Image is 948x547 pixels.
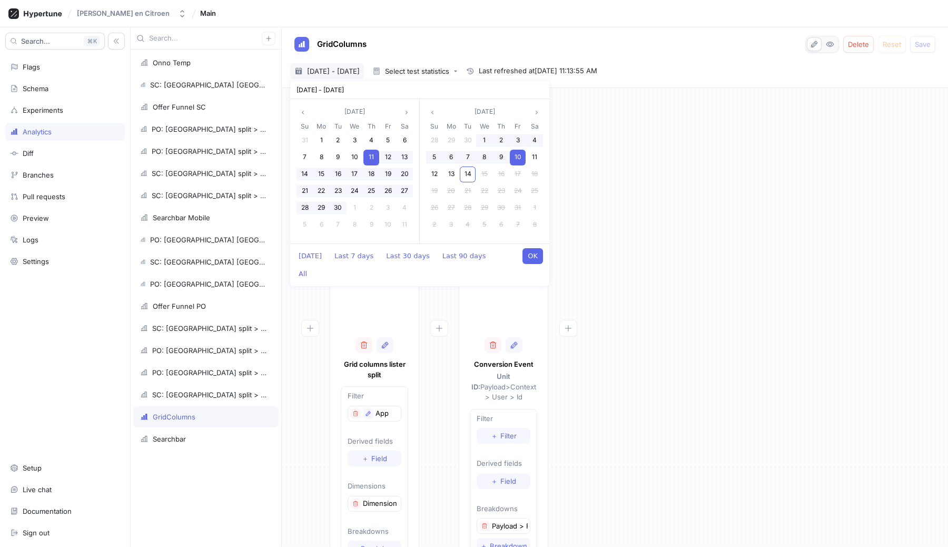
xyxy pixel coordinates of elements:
[534,109,540,115] svg: angle right
[443,150,459,165] div: 6
[380,149,397,166] div: 12 Sep 2025
[459,132,476,149] div: 30 Sep 2025
[347,183,362,199] div: 24
[330,183,346,199] div: 23
[347,183,363,200] div: 24 Sep 2025
[500,478,516,484] span: Field
[380,183,397,200] div: 26 Sep 2025
[313,183,329,199] div: 22
[293,266,312,282] button: All
[353,220,357,228] span: 8
[460,133,476,149] div: 30
[336,220,340,228] span: 7
[476,200,493,217] div: 29 Oct 2025
[493,150,509,165] div: 9
[427,150,442,165] div: 5
[527,167,542,182] div: 18
[347,217,363,233] div: 08 Oct 2025
[363,166,380,183] div: 18 Sep 2025
[380,200,396,216] div: 3
[532,153,537,161] span: 11
[449,220,453,228] span: 3
[460,183,476,199] div: 21
[448,136,455,144] span: 29
[320,136,323,144] span: 1
[465,170,471,178] span: 14
[363,183,380,200] div: 25 Sep 2025
[297,133,313,149] div: 31
[493,183,509,199] div: 23
[459,183,476,200] div: 21 Oct 2025
[353,136,357,144] span: 3
[363,217,380,233] div: 09 Oct 2025
[313,200,329,216] div: 29
[320,153,323,161] span: 8
[334,203,342,211] span: 30
[335,170,341,178] span: 16
[368,63,462,79] button: Select test statistics
[396,200,413,217] div: 04 Oct 2025
[510,217,527,233] div: 07 Nov 2025
[396,183,413,200] div: 27 Sep 2025
[363,200,379,216] div: 2
[427,167,442,182] div: 12
[200,9,216,17] span: Main
[447,187,455,194] span: 20
[303,220,307,228] span: 5
[459,200,476,217] div: 28 Oct 2025
[476,132,493,149] div: 01 Oct 2025
[459,149,476,166] div: 07 Oct 2025
[297,166,313,183] div: 14 Sep 2025
[527,133,542,149] div: 4
[527,217,542,233] div: 8
[431,136,438,144] span: 28
[380,132,397,149] div: 05 Sep 2025
[340,105,369,118] button: [DATE]
[427,183,442,199] div: 19
[460,167,476,182] div: 14
[363,133,379,149] div: 4
[470,105,499,118] button: [DATE]
[526,183,543,200] div: 25 Oct 2025
[330,166,347,183] div: 16 Sep 2025
[400,105,413,119] button: angle right
[302,136,308,144] span: 31
[5,502,125,520] a: Documentation
[363,200,380,217] div: 02 Oct 2025
[493,133,509,149] div: 2
[476,183,493,200] div: 22 Oct 2025
[497,203,505,211] span: 30
[370,203,373,211] span: 2
[531,187,538,194] span: 25
[347,200,363,217] div: 01 Oct 2025
[297,200,313,217] div: 28 Sep 2025
[380,133,396,149] div: 5
[443,200,460,217] div: 27 Oct 2025
[499,153,503,161] span: 9
[481,187,488,194] span: 22
[297,105,309,119] button: angle left
[531,170,538,178] span: 18
[397,200,412,216] div: 4
[522,248,543,264] button: OK
[402,220,407,228] span: 11
[510,217,526,233] div: 7
[318,203,325,211] span: 29
[477,200,492,216] div: 29
[448,170,455,178] span: 13
[370,220,373,228] span: 9
[397,183,412,199] div: 27
[313,133,329,149] div: 1
[431,203,438,211] span: 26
[530,105,543,119] button: angle right
[336,153,340,161] span: 9
[915,41,931,47] span: Save
[77,9,170,18] div: [PERSON_NAME] en Citroen
[510,150,526,165] div: 10
[427,217,442,233] div: 2
[385,170,391,178] span: 19
[483,136,486,144] span: 1
[347,150,362,165] div: 10
[427,133,442,149] div: 28
[481,203,488,211] span: 29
